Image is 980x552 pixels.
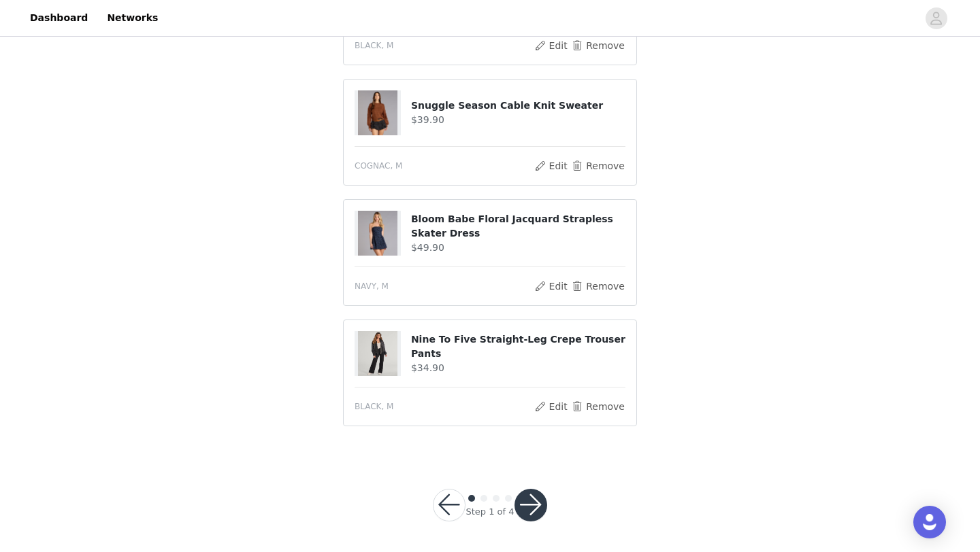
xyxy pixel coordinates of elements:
button: Remove [571,278,625,294]
button: Remove [571,398,625,415]
span: COGNAC, M [355,160,402,172]
span: NAVY, M [355,280,389,292]
button: Remove [571,37,625,54]
button: Edit [534,278,568,294]
button: Edit [534,158,568,174]
div: Step 1 of 4 [465,505,514,519]
div: avatar [930,7,943,29]
button: Edit [534,37,568,54]
span: BLACK, M [355,39,393,52]
h4: Snuggle Season Cable Knit Sweater [411,99,625,113]
button: Remove [571,158,625,174]
button: Edit [534,398,568,415]
img: Nine To Five Straight-Leg Crepe Trouser Pants [358,331,397,376]
a: Dashboard [22,3,96,33]
h4: Bloom Babe Floral Jacquard Strapless Skater Dress [411,212,625,241]
div: Open Intercom Messenger [913,506,946,538]
img: Bloom Babe Floral Jacquard Strapless Skater Dress [358,211,397,256]
img: Snuggle Season Cable Knit Sweater [358,90,397,135]
a: Networks [99,3,166,33]
h4: $39.90 [411,113,625,127]
span: BLACK, M [355,400,393,413]
h4: $49.90 [411,241,625,255]
h4: $34.90 [411,361,625,375]
h4: Nine To Five Straight-Leg Crepe Trouser Pants [411,332,625,361]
